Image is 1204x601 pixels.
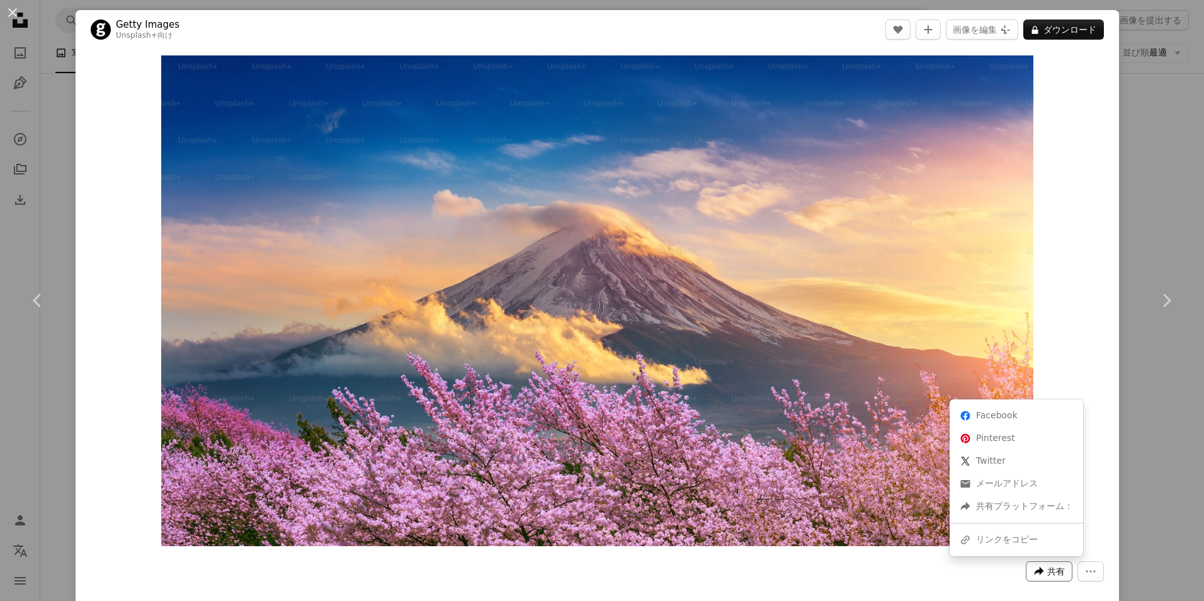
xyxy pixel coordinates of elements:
div: リンクをコピー [955,529,1078,551]
a: Facebookでシェアする [955,404,1078,427]
div: 共有プラットフォーム： [955,495,1078,518]
span: 共有 [1047,562,1065,581]
button: このビジュアルを共有する [1026,561,1072,581]
a: Eメールでシェアする [955,472,1078,495]
a: Twitterでシェアする [955,450,1078,472]
div: このビジュアルを共有する [950,399,1083,556]
a: Pinterestでシェアする [955,427,1078,450]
